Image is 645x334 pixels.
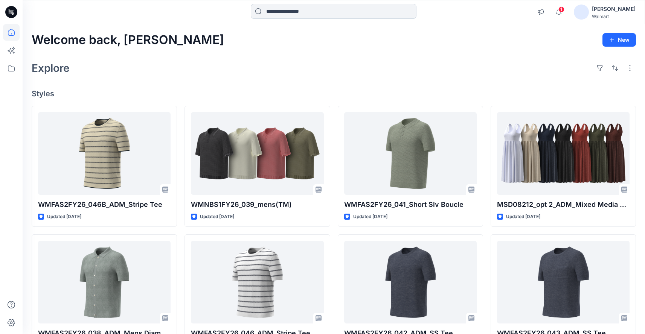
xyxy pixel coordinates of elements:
[344,112,477,195] a: WMFAS2FY26_041_Short Slv Boucle
[38,112,171,195] a: WMFAS2FY26_046B_ADM_Stripe Tee
[191,112,323,195] a: WMNBS1FY26_039_mens(TM)
[191,199,323,210] p: WMNBS1FY26_039_mens(TM)
[38,241,171,323] a: WMFAS2FY26_038_ADM_Mens Diamond Stitch Button down 2
[497,241,630,323] a: WMFAS2FY26_043_ADM_SS Tee
[497,112,630,195] a: MSD08212_opt 2_ADM_Mixed Media Tank Dress
[32,89,636,98] h4: Styles
[497,199,630,210] p: MSD08212_opt 2_ADM_Mixed Media Tank Dress
[558,6,564,12] span: 1
[602,33,636,47] button: New
[32,33,224,47] h2: Welcome back, [PERSON_NAME]
[344,241,477,323] a: WMFAS2FY26_042_ADM_SS Tee
[344,199,477,210] p: WMFAS2FY26_041_Short Slv Boucle
[574,5,589,20] img: avatar
[32,62,70,74] h2: Explore
[38,199,171,210] p: WMFAS2FY26_046B_ADM_Stripe Tee
[592,5,636,14] div: [PERSON_NAME]
[191,241,323,323] a: WMFAS2FY26_046_ADM_Stripe Tee
[353,213,387,221] p: Updated [DATE]
[506,213,540,221] p: Updated [DATE]
[47,213,81,221] p: Updated [DATE]
[592,14,636,19] div: Walmart
[200,213,234,221] p: Updated [DATE]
